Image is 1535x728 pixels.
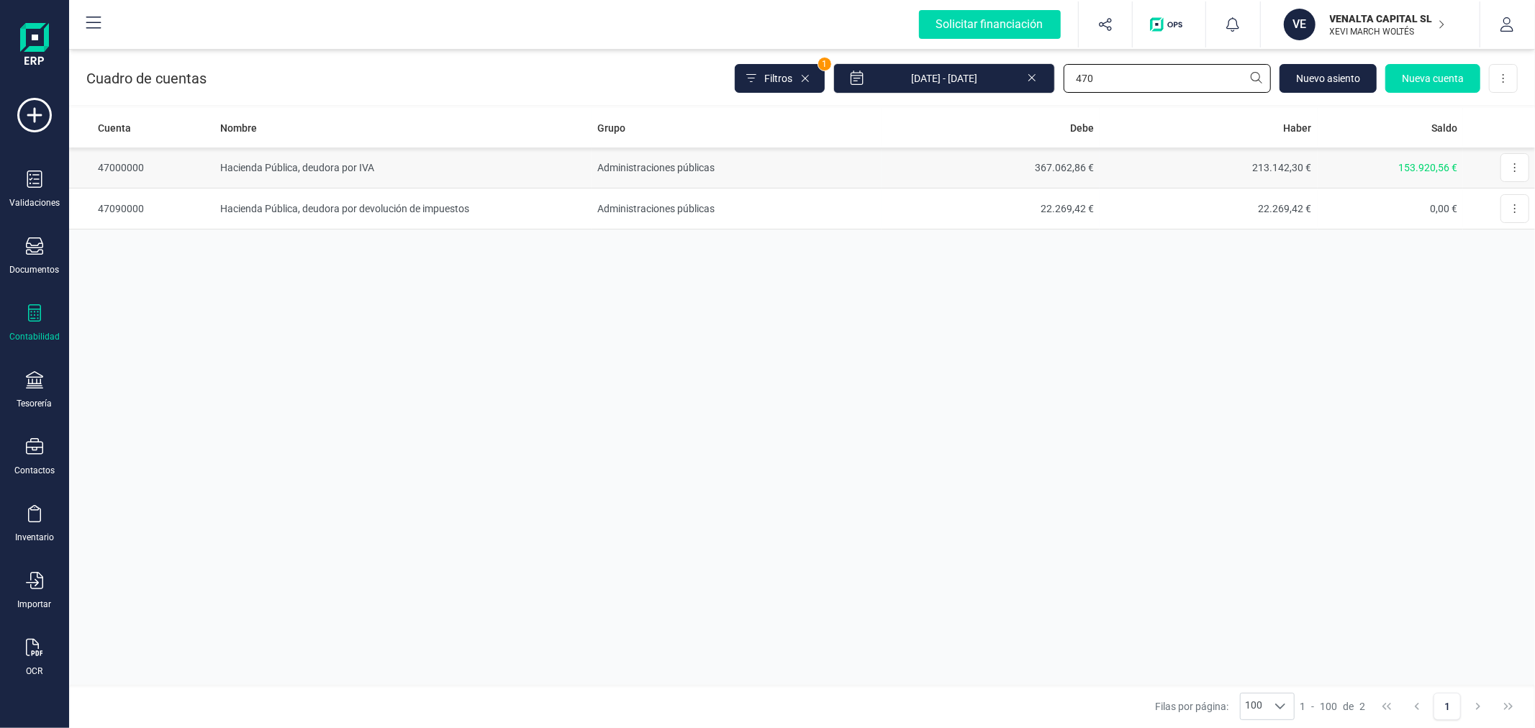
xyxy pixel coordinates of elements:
[86,68,207,88] p: Cuadro de cuentas
[14,465,55,476] div: Contactos
[882,188,1100,229] td: 22.269,42 €
[1464,693,1492,720] button: Next Page
[1385,64,1480,93] button: Nueva cuenta
[69,147,214,188] td: 47000000
[1150,17,1188,32] img: Logo de OPS
[592,188,882,229] td: Administraciones públicas
[1398,162,1457,173] span: 153.920,56 €
[1300,699,1306,714] span: 1
[9,331,60,342] div: Contabilidad
[214,147,592,188] td: Hacienda Pública, deudora por IVA
[1070,121,1094,135] span: Debe
[764,71,792,86] span: Filtros
[1296,71,1360,86] span: Nuevo asiento
[1300,699,1366,714] div: -
[919,10,1061,39] div: Solicitar financiación
[1155,693,1295,720] div: Filas por página:
[597,121,625,135] span: Grupo
[1278,1,1462,47] button: VEVENALTA CAPITAL SLXEVI MARCH WOLTÉS
[882,147,1100,188] td: 367.062,86 €
[27,665,43,677] div: OCR
[1495,693,1522,720] button: Last Page
[902,1,1078,47] button: Solicitar financiación
[1284,121,1312,135] span: Haber
[735,64,825,93] button: Filtros
[1100,147,1318,188] td: 213.142,30 €
[15,532,54,543] div: Inventario
[1431,121,1457,135] span: Saldo
[18,599,52,610] div: Importar
[1241,693,1267,719] span: 100
[1141,1,1197,47] button: Logo de OPS
[592,147,882,188] td: Administraciones públicas
[20,23,49,69] img: Logo Finanedi
[1344,699,1354,714] span: de
[9,197,60,209] div: Validaciones
[1360,699,1366,714] span: 2
[1284,9,1316,40] div: VE
[1280,64,1377,93] button: Nuevo asiento
[1403,693,1431,720] button: Previous Page
[1430,203,1457,214] span: 0,00 €
[1100,188,1318,229] td: 22.269,42 €
[10,264,60,276] div: Documentos
[1330,26,1445,37] p: XEVI MARCH WOLTÉS
[214,188,592,229] td: Hacienda Pública, deudora por devolución de impuestos
[1330,12,1445,26] p: VENALTA CAPITAL SL
[1402,71,1464,86] span: Nueva cuenta
[1373,693,1400,720] button: First Page
[69,188,214,229] td: 47090000
[818,58,831,70] span: 1
[220,121,257,135] span: Nombre
[1321,699,1338,714] span: 100
[17,398,53,409] div: Tesorería
[1434,693,1461,720] button: Page 1
[98,121,131,135] span: Cuenta
[1064,64,1271,93] input: Buscar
